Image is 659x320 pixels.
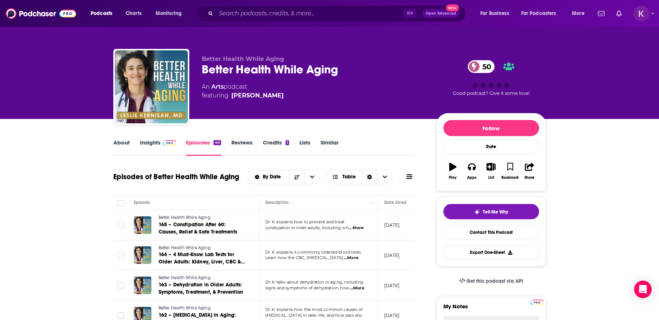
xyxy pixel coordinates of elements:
div: 1 [285,140,289,145]
a: 165 – Constipation After 60: Causes, Relief & Safe Treatments [159,221,246,236]
h2: Choose List sort [247,170,320,184]
button: Apps [462,158,481,184]
span: More [572,8,584,19]
p: [DATE] [384,252,400,258]
span: Better Health While Aging [159,275,211,280]
button: Show profile menu [633,5,649,22]
img: User Profile [633,5,649,22]
span: Podcasts [91,8,112,19]
span: Toggle select row [118,282,124,289]
span: Toggle select row [118,312,124,319]
a: Contact This Podcast [443,225,539,239]
span: Better Health While Aging [159,305,211,311]
a: 164 – 4 Must-Know Lab Tests for Older Adults: Kidney, Liver, CBC & More [159,251,246,266]
span: Dr. K explains 4 commonly ordered blood tests. [265,250,362,255]
h1: Episodes of Better Health While Aging [113,172,239,181]
a: About [113,139,130,156]
a: Arts [211,83,224,90]
button: Sort Direction [289,170,304,184]
button: open menu [475,8,518,19]
span: For Podcasters [521,8,556,19]
span: Logged in as kwignall [633,5,649,22]
input: Search podcasts, credits, & more... [216,8,403,19]
button: Column Actions [368,198,376,207]
div: 44 [213,140,221,145]
div: Description [265,198,289,207]
img: Podchaser - Follow, Share and Rate Podcasts [6,7,76,20]
span: Monitoring [156,8,182,19]
span: Toggle select row [118,252,124,258]
img: tell me why sparkle [474,209,480,215]
span: 163 – Dehydration in Older Adults: Symptoms, Treatment, & Prevention [159,282,243,295]
span: ⌘ K [403,9,417,18]
span: signs and symptoms of dehydration, how [265,285,349,290]
span: ...More [349,225,364,231]
a: Similar [321,139,338,156]
a: Reviews [231,139,253,156]
a: Lists [299,139,310,156]
a: Episodes44 [186,139,221,156]
label: My Notes [443,303,539,316]
button: open menu [516,8,567,19]
span: Tell Me Why [483,209,508,215]
div: Play [449,176,457,180]
p: [DATE] [384,282,400,289]
button: Share [520,158,539,184]
a: Better Health While Aging [159,215,246,221]
span: Dr. K talks about dehydration in aging, including [265,279,363,285]
span: Open Advanced [426,12,456,15]
span: ...More [344,255,359,261]
a: Pro website [531,298,544,305]
div: Search podcasts, credits, & more... [203,5,473,22]
span: For Business [480,8,509,19]
span: Better Health While Aging [202,55,284,62]
button: Follow [443,120,539,136]
img: Podchaser Pro [531,300,544,305]
button: open menu [151,8,191,19]
button: Choose View [326,170,393,184]
div: Open Intercom Messenger [634,281,652,298]
img: Podchaser Pro [163,140,176,146]
a: Better Health While Aging [159,245,246,251]
a: Get this podcast via API [453,272,529,290]
span: featuring [202,91,284,100]
div: 50Good podcast? Give it some love! [436,55,546,101]
span: [MEDICAL_DATA] in later life, and how pain sho [265,313,363,318]
a: InsightsPodchaser Pro [140,139,176,156]
span: Charts [126,8,141,19]
span: ...More [350,285,364,291]
div: Share [524,176,534,180]
button: open menu [304,170,320,184]
button: Bookmark [501,158,520,184]
span: 50 [475,60,495,73]
span: By Date [263,174,283,180]
a: Show notifications dropdown [595,7,607,20]
button: open menu [248,174,289,180]
a: Charts [121,8,146,19]
a: Credits1 [263,139,289,156]
a: Better Health While Aging [115,50,188,123]
button: Export One-Sheet [443,245,539,259]
p: [DATE] [384,222,400,228]
span: Dr. K explains how to prevent and treat [265,219,345,224]
div: Date Aired [384,198,406,207]
a: Better Health While Aging [159,305,246,312]
a: Leslie Kernisan [231,91,284,100]
span: Toggle select row [118,222,124,228]
a: Better Health While Aging [159,275,246,281]
button: open menu [567,8,594,19]
button: tell me why sparkleTell Me Why [443,204,539,219]
button: List [481,158,500,184]
span: Get this podcast via API [466,278,523,284]
span: Table [342,174,356,180]
button: Open AdvancedNew [423,9,459,18]
span: constipation in older adults, including wh [265,225,349,230]
span: Good podcast? Give it some love! [453,90,530,96]
p: [DATE] [384,312,400,319]
a: 163 – Dehydration in Older Adults: Symptoms, Treatment, & Prevention [159,281,246,296]
div: List [488,176,494,180]
a: Show notifications dropdown [613,7,625,20]
a: 50 [468,60,495,73]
